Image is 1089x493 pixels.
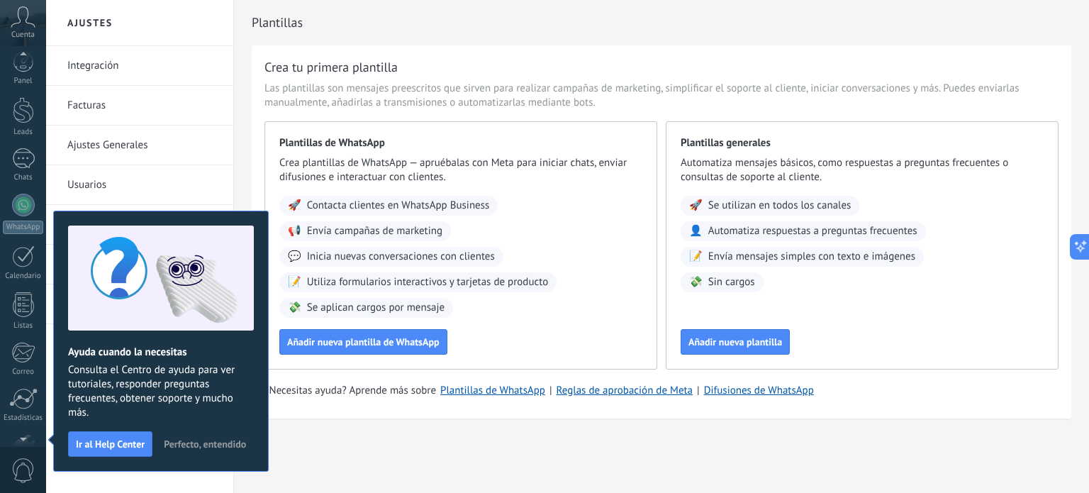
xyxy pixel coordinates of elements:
div: Correo [3,367,44,377]
span: Perfecto, entendido [164,439,246,449]
button: Ir al Help Center [68,431,152,457]
a: Facturas [67,86,219,126]
li: Integración [46,46,233,86]
a: Integración [67,46,219,86]
span: Consulta el Centro de ayuda para ver tutoriales, responder preguntas frecuentes, obtener soporte ... [68,363,254,420]
span: Plantillas generales [681,136,1044,150]
span: 📢 [288,224,301,238]
span: 📝 [689,250,703,264]
span: Se utilizan en todos los canales [708,199,851,213]
span: 💬 [288,250,301,264]
div: Listas [3,321,44,331]
span: 💸 [689,275,703,289]
span: Cuenta [11,31,35,40]
div: Calendario [3,272,44,281]
h2: Plantillas [252,9,1071,37]
li: Usuarios [46,165,233,205]
a: Plantillas [67,205,219,245]
span: Plantillas de WhatsApp [279,136,642,150]
a: Reglas de aprobación de Meta [557,384,693,397]
h3: Crea tu primera plantilla [264,58,398,76]
span: Añadir nueva plantilla [688,337,782,347]
button: Perfecto, entendido [157,433,252,455]
span: Envía mensajes simples con texto e imágenes [708,250,915,264]
a: Plantillas de WhatsApp [440,384,545,397]
span: Crea plantillas de WhatsApp — apruébalas con Meta para iniciar chats, enviar difusiones e interac... [279,156,642,184]
h2: Ayuda cuando la necesitas [68,345,254,359]
div: Chats [3,173,44,182]
span: 🚀 [288,199,301,213]
span: 👤 [689,224,703,238]
button: Añadir nueva plantilla [681,329,790,355]
div: WhatsApp [3,221,43,234]
span: 📝 [288,275,301,289]
span: Utiliza formularios interactivos y tarjetas de producto [307,275,549,289]
span: Las plantillas son mensajes preescritos que sirven para realizar campañas de marketing, simplific... [264,82,1059,110]
li: Ajustes Generales [46,126,233,165]
div: Estadísticas [3,414,44,423]
span: Automatiza mensajes básicos, como respuestas a preguntas frecuentes o consultas de soporte al cli... [681,156,1044,184]
a: Usuarios [67,165,219,205]
li: Plantillas [46,205,233,245]
a: Difusiones de WhatsApp [704,384,814,397]
div: Panel [3,77,44,86]
div: | | [264,384,1059,398]
div: Leads [3,128,44,137]
li: Facturas [46,86,233,126]
span: Se aplican cargos por mensaje [307,301,445,315]
span: Ir al Help Center [76,439,145,449]
a: Ajustes Generales [67,126,219,165]
span: Contacta clientes en WhatsApp Business [307,199,490,213]
span: Envía campañas de marketing [307,224,442,238]
span: 🚀 [689,199,703,213]
span: Inicia nuevas conversaciones con clientes [307,250,495,264]
span: 💸 [288,301,301,315]
span: ¿Necesitas ayuda? Aprende más sobre [264,384,436,398]
span: Añadir nueva plantilla de WhatsApp [287,337,440,347]
span: Sin cargos [708,275,755,289]
span: Automatiza respuestas a preguntas frecuentes [708,224,917,238]
button: Añadir nueva plantilla de WhatsApp [279,329,447,355]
